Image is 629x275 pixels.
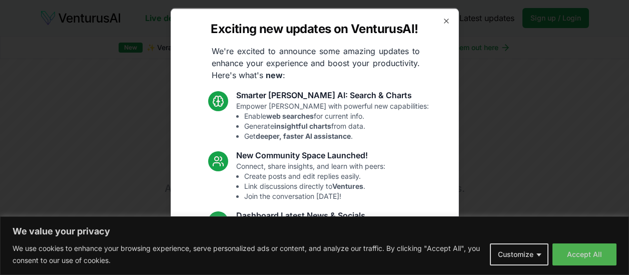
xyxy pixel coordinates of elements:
[204,45,428,81] p: We're excited to announce some amazing updates to enhance your experience and boost your producti...
[244,191,385,201] li: Join the conversation [DATE]!
[266,70,283,80] strong: new
[236,101,429,141] p: Empower [PERSON_NAME] with powerful new capabilities:
[236,149,385,161] h3: New Community Space Launched!
[317,231,364,240] strong: introductions
[257,251,338,260] strong: trending relevant social
[332,181,363,190] strong: Ventures
[236,161,385,201] p: Connect, share insights, and learn with peers:
[236,89,429,101] h3: Smarter [PERSON_NAME] AI: Search & Charts
[244,241,398,251] li: Access articles.
[266,111,314,120] strong: web searches
[236,221,398,261] p: Enjoy a more streamlined, connected experience:
[244,231,398,241] li: Standardized analysis .
[244,171,385,181] li: Create posts and edit replies easily.
[244,181,385,191] li: Link discussions directly to .
[244,121,429,131] li: Generate from data.
[244,251,398,261] li: See topics.
[211,21,418,37] h2: Exciting new updates on VenturusAI!
[268,241,338,250] strong: latest industry news
[244,111,429,121] li: Enable for current info.
[274,121,331,130] strong: insightful charts
[244,131,429,141] li: Get .
[236,209,398,221] h3: Dashboard Latest News & Socials
[256,131,351,140] strong: deeper, faster AI assistance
